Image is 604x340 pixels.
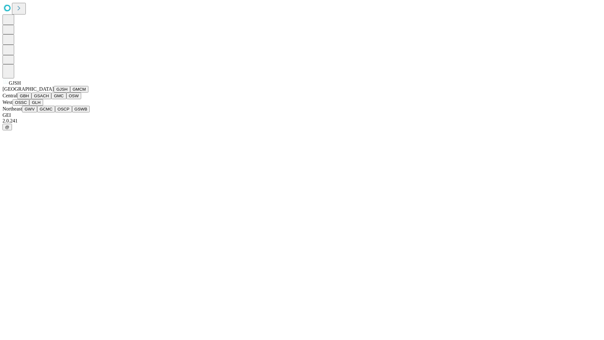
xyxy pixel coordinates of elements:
span: @ [5,125,9,129]
span: Northeast [3,106,22,111]
button: GCMC [37,106,55,112]
span: GJSH [9,80,21,86]
button: GWV [22,106,37,112]
button: GSWB [72,106,90,112]
button: GMC [51,93,66,99]
button: GJSH [54,86,70,93]
span: West [3,99,13,105]
span: Central [3,93,17,98]
button: OSW [66,93,81,99]
button: GMCM [70,86,88,93]
button: GBH [17,93,31,99]
span: [GEOGRAPHIC_DATA] [3,86,54,92]
button: OSSC [13,99,30,106]
button: OSCP [55,106,72,112]
button: @ [3,124,12,130]
button: GSACH [31,93,51,99]
div: 2.0.241 [3,118,601,124]
button: GLH [29,99,43,106]
div: GEI [3,112,601,118]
